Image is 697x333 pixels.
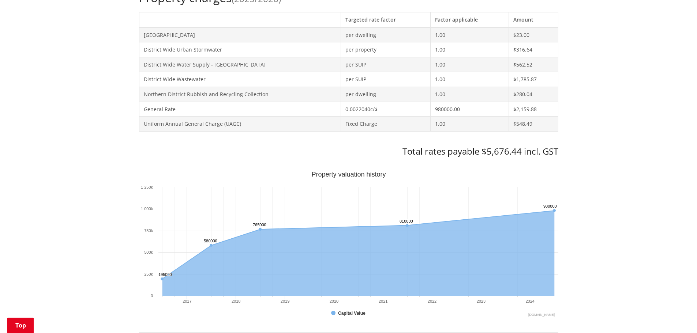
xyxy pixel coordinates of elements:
svg: Interactive chart [139,171,558,318]
td: 0.0022040c/$ [341,102,431,117]
td: $2,159.88 [509,102,558,117]
text: 2023 [476,299,485,303]
td: District Wide Wastewater [139,72,341,87]
td: $562.52 [509,57,558,72]
text: 750k [144,228,153,233]
text: 0 [150,294,153,298]
td: 1.00 [431,117,509,132]
td: Uniform Annual General Charge (UAGC) [139,117,341,132]
text: 250k [144,272,153,276]
text: 580000 [204,239,217,243]
td: $23.00 [509,27,558,42]
td: per dwelling [341,27,431,42]
td: per SUIP [341,72,431,87]
text: Property valuation history [311,171,386,178]
text: 810000 [400,219,413,223]
text: 2022 [427,299,436,303]
text: 2018 [231,299,240,303]
path: Sunday, Jun 30, 12:00, 980,000. Capital Value. [553,209,556,212]
th: Amount [509,12,558,27]
td: 980000.00 [431,102,509,117]
td: 1.00 [431,72,509,87]
path: Friday, Jun 30, 12:00, 580,000. Capital Value. [210,244,213,247]
td: 1.00 [431,57,509,72]
text: 1 250k [140,185,153,189]
text: 195000 [158,272,172,277]
text: 2021 [378,299,387,303]
div: Property valuation history. Highcharts interactive chart. [139,171,558,318]
td: Northern District Rubbish and Recycling Collection [139,87,341,102]
text: 765000 [253,223,266,227]
td: Fixed Charge [341,117,431,132]
text: 980000 [543,204,557,208]
text: 2020 [329,299,338,303]
td: per SUIP [341,57,431,72]
td: $316.64 [509,42,558,57]
td: District Wide Urban Stormwater [139,42,341,57]
td: 1.00 [431,27,509,42]
td: 1.00 [431,87,509,102]
text: Chart credits: Highcharts.com [528,313,554,317]
iframe: Messenger Launcher [663,302,690,329]
text: 2024 [525,299,534,303]
td: General Rate [139,102,341,117]
th: Factor applicable [431,12,509,27]
td: $1,785.87 [509,72,558,87]
td: per dwelling [341,87,431,102]
button: Show Capital Value [331,310,367,317]
td: [GEOGRAPHIC_DATA] [139,27,341,42]
th: Targeted rate factor [341,12,431,27]
td: 1.00 [431,42,509,57]
path: Wednesday, Jun 30, 12:00, 810,000. Capital Value. [406,224,409,227]
text: 500k [144,250,153,254]
path: Thursday, Jun 30, 12:00, 195,000. Capital Value. [161,277,164,280]
a: Top [7,318,34,333]
td: per property [341,42,431,57]
path: Saturday, Jun 30, 12:00, 765,000. Capital Value. [259,228,262,231]
text: 2019 [280,299,289,303]
td: District Wide Water Supply - [GEOGRAPHIC_DATA] [139,57,341,72]
td: $280.04 [509,87,558,102]
text: 2017 [183,299,191,303]
h3: Total rates payable $5,676.44 incl. GST [139,146,558,157]
td: $548.49 [509,117,558,132]
text: 1 000k [140,207,153,211]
